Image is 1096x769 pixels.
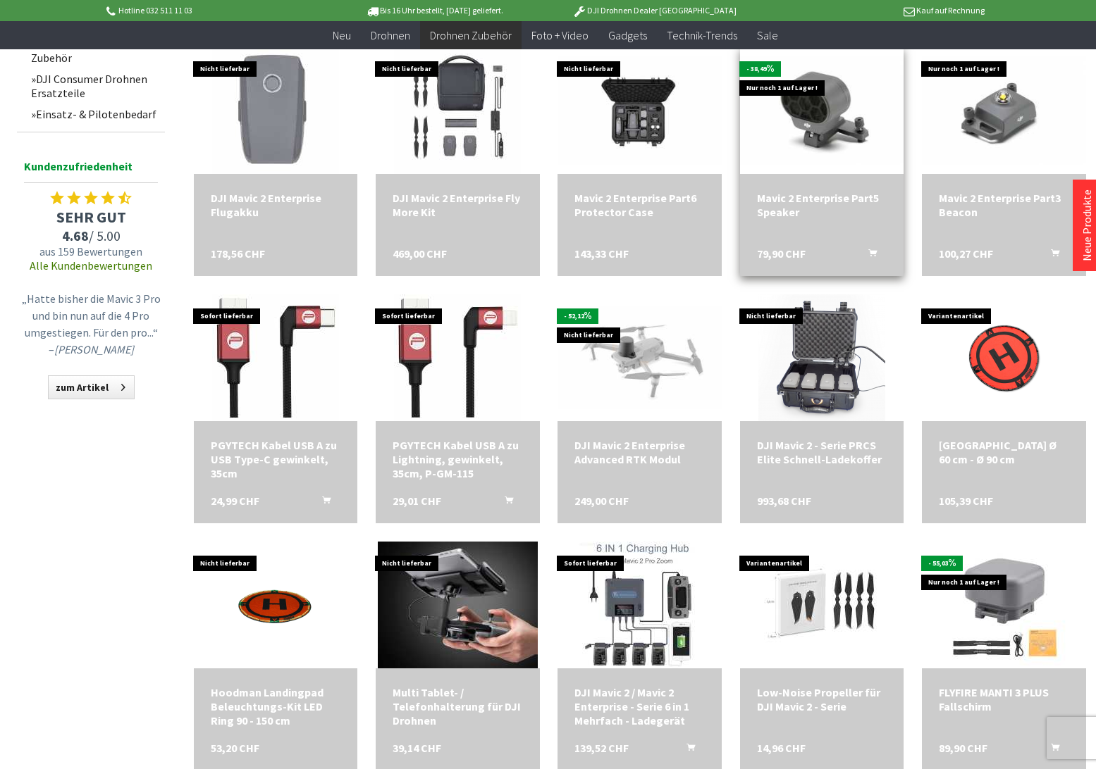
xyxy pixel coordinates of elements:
[212,542,339,668] img: Hoodman Landingpad Beleuchtungs-Kit LED Ring 90 - 150 cm
[393,438,523,480] a: PGYTECH Kabel USB A zu Lightning, gewinkelt, 35cm, P-GM-115 29,01 CHF In den Warenkorb
[333,28,351,42] span: Neu
[17,207,165,227] span: SEHR GUT
[757,28,778,42] span: Sale
[740,56,904,165] img: Mavic 2 Enterprise Part5 Speaker
[211,246,265,261] span: 178,56 CHF
[430,28,512,42] span: Drohnen Zubehör
[488,494,522,512] button: In den Warenkorb
[757,191,887,219] a: Mavic 2 Enterprise Part5 Speaker 79,90 CHF In den Warenkorb
[393,494,441,508] span: 29,01 CHF
[667,28,737,42] span: Technik-Trends
[394,294,521,421] img: PGYTECH Kabel USB A zu Lightning, gewinkelt, 35cm, P-GM-115
[211,438,341,480] div: PGYTECH Kabel USB A zu USB Type-C gewinkelt, 35cm
[24,157,158,183] span: Kundenzufriedenheit
[1034,246,1068,265] button: In den Warenkorb
[24,68,165,104] a: DJI Consumer Drohnen Ersatzteile
[393,741,441,755] span: 39,14 CHF
[574,191,705,219] a: Mavic 2 Enterprise Part6 Protector Case 143,33 CHF
[393,438,523,480] div: PGYTECH Kabel USB A zu Lightning, gewinkelt, 35cm, P-GM-115
[54,342,134,356] em: [PERSON_NAME]
[420,21,522,50] a: Drohnen Zubehör
[20,290,161,358] p: „Hatte bisher die Mavic 3 Pro und bin nun auf die 4 Pro umgestiegen. Für den pro...“ –
[211,494,259,508] span: 24,99 CHF
[30,258,152,273] a: Alle Kundenbewertungen
[393,685,523,727] div: Multi Tablet- / Telefonhalterung für DJI Drohnen
[212,47,339,174] img: DJI Mavic 2 Enterprise Flugakku
[941,294,1068,421] img: Hoodman Landeplatz Ø 60 cm - Ø 90 cm
[361,21,420,50] a: Drohnen
[757,685,887,713] a: Low-Noise Propeller für DJI Mavic 2 - Serie 14,96 CHF
[211,438,341,480] a: PGYTECH Kabel USB A zu USB Type-C gewinkelt, 35cm 24,99 CHF In den Warenkorb
[212,294,339,421] img: PGYTECH Kabel USB A zu USB Type-C gewinkelt, 35cm
[558,306,722,408] img: DJI Mavic 2 Enterprise Advanced RTK Modul
[394,47,521,174] img: DJI Mavic 2 Enterprise Fly More Kit
[757,246,806,261] span: 79,90 CHF
[939,191,1069,219] a: Mavic 2 Enterprise Part3 Beacon 100,27 CHF In den Warenkorb
[393,191,523,219] div: DJI Mavic 2 Enterprise Fly More Kit
[531,28,589,42] span: Foto + Video
[765,2,985,19] p: Kauf auf Rechnung
[393,685,523,727] a: Multi Tablet- / Telefonhalterung für DJI Drohnen 39,14 CHF
[324,2,544,19] p: Bis 16 Uhr bestellt, [DATE] geliefert.
[323,21,361,50] a: Neu
[657,21,747,50] a: Technik-Trends
[747,21,788,50] a: Sale
[922,56,1086,165] img: Mavic 2 Enterprise Part3 Beacon
[939,685,1069,713] a: FLYFIRE MANTI 3 PLUS Fallschirm 89,90 CHF In den Warenkorb
[522,21,598,50] a: Foto + Video
[574,438,705,466] a: DJI Mavic 2 Enterprise Advanced RTK Modul 249,00 CHF
[393,191,523,219] a: DJI Mavic 2 Enterprise Fly More Kit 469,00 CHF
[939,438,1069,466] a: [GEOGRAPHIC_DATA] Ø 60 cm - Ø 90 cm 105,39 CHF
[574,438,705,466] div: DJI Mavic 2 Enterprise Advanced RTK Modul
[24,33,165,68] a: DJI Consumer Drohnen Zubehör
[574,494,629,508] span: 249,00 CHF
[608,28,647,42] span: Gadgets
[393,246,447,261] span: 469,00 CHF
[17,227,165,244] span: / 5.00
[851,246,885,265] button: In den Warenkorb
[371,28,410,42] span: Drohnen
[211,191,341,219] div: DJI Mavic 2 Enterprise Flugakku
[757,191,887,219] div: Mavic 2 Enterprise Part5 Speaker
[104,2,324,19] p: Hotline 032 511 11 03
[939,494,993,508] span: 105,39 CHF
[544,2,764,19] p: DJI Drohnen Dealer [GEOGRAPHIC_DATA]
[558,56,722,165] img: Mavic 2 Enterprise Part6 Protector Case
[670,741,703,759] button: In den Warenkorb
[757,438,887,466] a: DJI Mavic 2 - Serie PRCS Elite Schnell-Ladekoffer 993,68 CHF
[941,542,1068,668] img: FLYFIRE MANTI 3 PLUS Fallschirm
[574,741,629,755] span: 139,52 CHF
[574,685,705,727] a: DJI Mavic 2 / Mavic 2 Enterprise - Serie 6 in 1 Mehrfach - Ladegerät 139,52 CHF In den Warenkorb
[211,685,341,727] div: Hoodman Landingpad Beleuchtungs-Kit LED Ring 90 - 150 cm
[758,294,885,421] img: DJI Mavic 2 - Serie PRCS Elite Schnell-Ladekoffer
[939,438,1069,466] div: [GEOGRAPHIC_DATA] Ø 60 cm - Ø 90 cm
[577,542,703,668] img: DJI Mavic 2 / Mavic 2 Enterprise - Serie 6 in 1 Mehrfach - Ladegerät
[211,741,259,755] span: 53,20 CHF
[24,104,165,125] a: Einsatz- & Pilotenbedarf
[939,741,987,755] span: 89,90 CHF
[211,685,341,727] a: Hoodman Landingpad Beleuchtungs-Kit LED Ring 90 - 150 cm 53,20 CHF
[757,685,887,713] div: Low-Noise Propeller für DJI Mavic 2 - Serie
[939,191,1069,219] div: Mavic 2 Enterprise Part3 Beacon
[757,741,806,755] span: 14,96 CHF
[758,542,885,668] img: Low-Noise Propeller für DJI Mavic 2 - Serie
[48,375,135,399] a: zum Artikel
[598,21,657,50] a: Gadgets
[757,494,811,508] span: 993,68 CHF
[305,494,339,512] button: In den Warenkorb
[1034,741,1068,759] button: In den Warenkorb
[17,244,165,258] span: aus 159 Bewertungen
[574,685,705,727] div: DJI Mavic 2 / Mavic 2 Enterprise - Serie 6 in 1 Mehrfach - Ladegerät
[62,227,89,244] span: 4.68
[757,438,887,466] div: DJI Mavic 2 - Serie PRCS Elite Schnell-Ladekoffer
[939,246,993,261] span: 100,27 CHF
[574,191,705,219] div: Mavic 2 Enterprise Part6 Protector Case
[1080,189,1094,261] a: Neue Produkte
[378,542,538,668] img: Multi Tablet- / Telefonhalterung für DJI Drohnen
[211,191,341,219] a: DJI Mavic 2 Enterprise Flugakku 178,56 CHF
[939,685,1069,713] div: FLYFIRE MANTI 3 PLUS Fallschirm
[574,246,629,261] span: 143,33 CHF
